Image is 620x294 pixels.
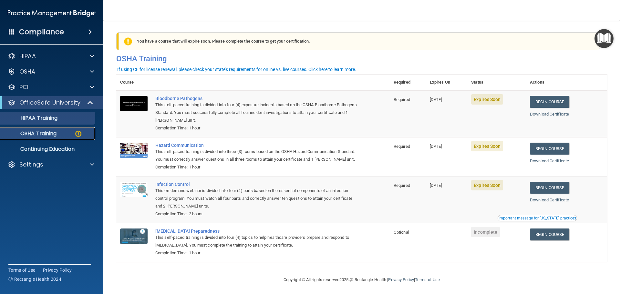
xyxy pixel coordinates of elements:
[8,267,35,273] a: Terms of Use
[4,115,57,121] p: HIPAA Training
[471,227,500,237] span: Incomplete
[19,83,28,91] p: PCI
[19,52,36,60] p: HIPAA
[244,269,480,290] div: Copyright © All rights reserved 2025 @ Rectangle Health | |
[8,7,96,20] img: PMB logo
[43,267,72,273] a: Privacy Policy
[155,96,357,101] a: Bloodborne Pathogens
[8,83,94,91] a: PCI
[426,75,467,90] th: Expires On
[155,143,357,148] a: Hazard Communication
[116,66,357,73] button: If using CE for license renewal, please check your state's requirements for online vs. live cours...
[74,130,82,138] img: warning-circle.0cc9ac19.png
[116,75,151,90] th: Course
[155,228,357,234] a: [MEDICAL_DATA] Preparedness
[155,124,357,132] div: Completion Time: 1 hour
[8,276,61,282] span: Ⓒ Rectangle Health 2024
[116,54,607,63] h4: OSHA Training
[594,29,614,48] button: Open Resource Center
[530,143,569,155] a: Begin Course
[394,183,410,188] span: Required
[155,210,357,218] div: Completion Time: 2 hours
[471,141,503,151] span: Expires Soon
[471,180,503,190] span: Expires Soon
[155,249,357,257] div: Completion Time: 1 hour
[19,99,80,106] p: OfficeSafe University
[119,32,600,50] div: You have a course that will expire soon. Please complete the course to get your certification.
[124,37,132,46] img: exclamation-circle-solid-warning.7ed2984d.png
[117,67,356,72] div: If using CE for license renewal, please check your state's requirements for online vs. live cours...
[530,228,569,240] a: Begin Course
[394,144,410,149] span: Required
[155,148,357,163] div: This self-paced training is divided into three (3) rooms based on the OSHA Hazard Communication S...
[4,130,57,137] p: OSHA Training
[8,161,94,168] a: Settings
[155,163,357,171] div: Completion Time: 1 hour
[4,146,92,152] p: Continuing Education
[155,182,357,187] a: Infection Control
[530,158,569,163] a: Download Certificate
[530,112,569,117] a: Download Certificate
[155,187,357,210] div: This on-demand webinar is divided into four (4) parts based on the essential components of an inf...
[8,99,94,106] a: OfficeSafe University
[530,182,569,194] a: Begin Course
[394,97,410,102] span: Required
[19,27,64,36] h4: Compliance
[394,230,409,235] span: Optional
[526,75,607,90] th: Actions
[390,75,426,90] th: Required
[8,52,94,60] a: HIPAA
[430,97,442,102] span: [DATE]
[415,277,440,282] a: Terms of Use
[499,216,576,220] div: Important message for [US_STATE] practices
[19,68,36,76] p: OSHA
[388,277,414,282] a: Privacy Policy
[155,101,357,124] div: This self-paced training is divided into four (4) exposure incidents based on the OSHA Bloodborne...
[430,144,442,149] span: [DATE]
[19,161,43,168] p: Settings
[467,75,526,90] th: Status
[530,96,569,108] a: Begin Course
[530,198,569,202] a: Download Certificate
[8,68,94,76] a: OSHA
[498,215,577,221] button: Read this if you are a dental practitioner in the state of CA
[471,94,503,105] span: Expires Soon
[155,234,357,249] div: This self-paced training is divided into four (4) topics to help healthcare providers prepare and...
[430,183,442,188] span: [DATE]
